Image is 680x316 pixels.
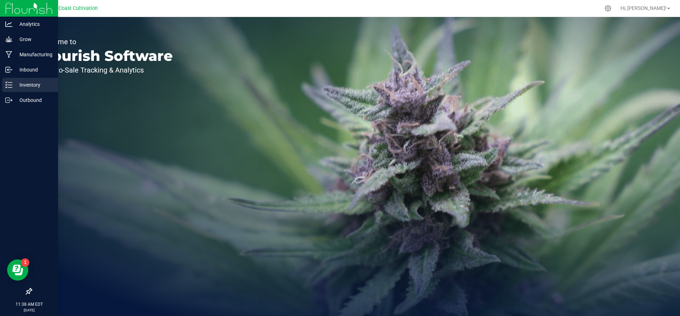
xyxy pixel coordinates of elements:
[12,96,55,104] p: Outbound
[38,67,173,74] p: Seed-to-Sale Tracking & Analytics
[38,49,173,63] p: Flourish Software
[47,5,98,11] span: East Coast Cultivation
[12,35,55,44] p: Grow
[620,5,667,11] span: Hi, [PERSON_NAME]!
[5,21,12,28] inline-svg: Analytics
[12,50,55,59] p: Manufacturing
[7,259,28,281] iframe: Resource center
[603,5,612,12] div: Manage settings
[5,51,12,58] inline-svg: Manufacturing
[3,301,55,308] p: 11:38 AM EDT
[12,65,55,74] p: Inbound
[12,20,55,28] p: Analytics
[5,36,12,43] inline-svg: Grow
[5,97,12,104] inline-svg: Outbound
[12,81,55,89] p: Inventory
[5,66,12,73] inline-svg: Inbound
[3,308,55,313] p: [DATE]
[5,81,12,88] inline-svg: Inventory
[38,38,173,45] p: Welcome to
[21,258,29,267] iframe: Resource center unread badge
